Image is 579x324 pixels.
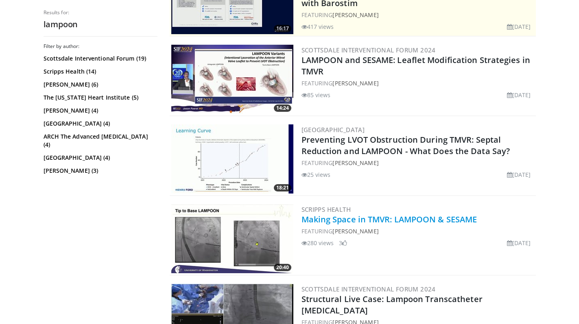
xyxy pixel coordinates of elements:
[507,22,531,31] li: [DATE]
[44,80,155,89] a: [PERSON_NAME] (6)
[302,91,331,99] li: 85 views
[302,79,534,87] div: FEATURING
[302,170,331,179] li: 25 views
[171,204,293,273] img: e8a790cc-3db8-484a-98d6-1f0e0c8f9f94.300x170_q85_crop-smart_upscale.jpg
[302,22,334,31] li: 417 views
[332,11,378,19] a: [PERSON_NAME]
[274,104,291,112] span: 14:24
[507,239,531,247] li: [DATE]
[171,124,293,194] a: 18:21
[44,19,157,30] h2: lampoon
[302,227,534,235] div: FEATURING
[302,239,334,247] li: 280 views
[332,79,378,87] a: [PERSON_NAME]
[171,45,293,114] img: 6f9cd737-4a6a-45aa-8522-20a4c378a4eb.300x170_q85_crop-smart_upscale.jpg
[44,120,155,128] a: [GEOGRAPHIC_DATA] (4)
[44,133,155,149] a: ARCH The Advanced [MEDICAL_DATA] (4)
[302,214,477,225] a: Making Space in TMVR: LAMPOON & SESAME
[302,134,510,157] a: Preventing LVOT Obstruction During TMVR: Septal Reduction and LAMPOON - What Does the Data Say?
[44,167,155,175] a: [PERSON_NAME] (3)
[44,94,155,102] a: The [US_STATE] Heart Institute (5)
[44,9,157,16] p: Results for:
[339,239,347,247] li: 3
[302,54,530,77] a: LAMPOON and SESAME: Leaflet Modification Strategies in TMVR
[507,170,531,179] li: [DATE]
[44,154,155,162] a: [GEOGRAPHIC_DATA] (4)
[274,25,291,32] span: 16:17
[302,11,534,19] div: FEATURING
[332,159,378,167] a: [PERSON_NAME]
[274,184,291,191] span: 18:21
[302,159,534,167] div: FEATURING
[302,46,436,54] a: Scottsdale Interventional Forum 2024
[302,126,365,134] a: [GEOGRAPHIC_DATA]
[507,91,531,99] li: [DATE]
[302,294,483,316] a: Structural Live Case: Lampoon Transcatheter [MEDICAL_DATA]
[171,124,293,194] img: cb1c4e23-1dd5-4c0f-b346-9e4b0b6bce4b.300x170_q85_crop-smart_upscale.jpg
[274,264,291,271] span: 20:40
[44,54,155,63] a: Scottsdale Interventional Forum (19)
[302,285,436,293] a: Scottsdale Interventional Forum 2024
[44,43,157,50] h3: Filter by author:
[171,45,293,114] a: 14:24
[171,204,293,273] a: 20:40
[332,227,378,235] a: [PERSON_NAME]
[302,205,351,213] a: Scripps Health
[44,107,155,115] a: [PERSON_NAME] (4)
[44,67,155,76] a: Scripps Health (14)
